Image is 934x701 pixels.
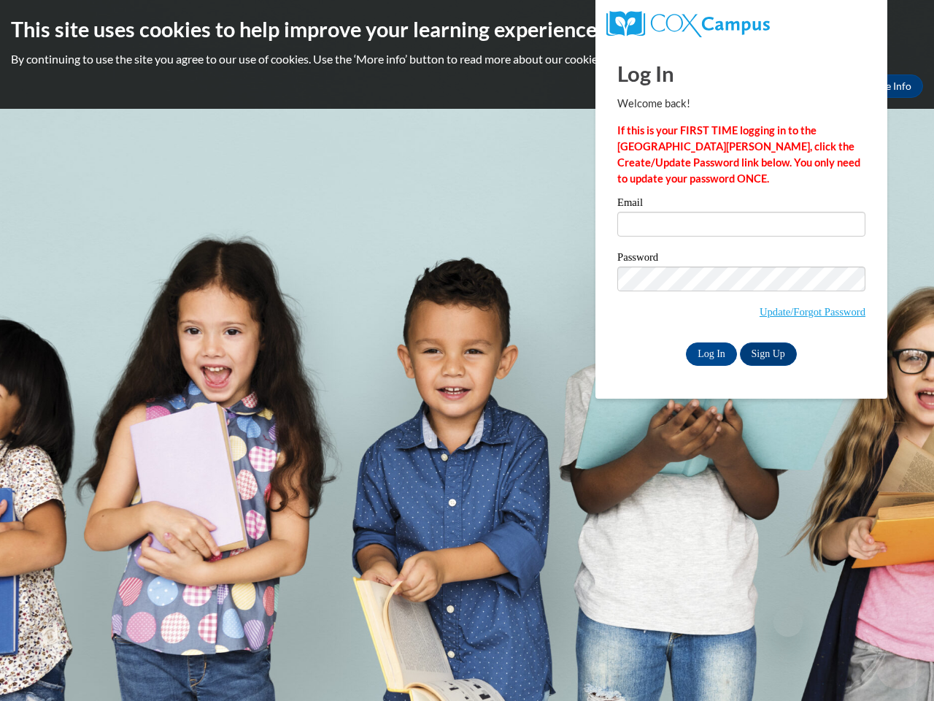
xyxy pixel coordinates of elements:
iframe: Close message [773,608,803,637]
strong: If this is your FIRST TIME logging in to the [GEOGRAPHIC_DATA][PERSON_NAME], click the Create/Upd... [617,124,860,185]
iframe: Button to launch messaging window [876,643,922,689]
h1: Log In [617,58,865,88]
a: Sign Up [740,342,797,366]
label: Email [617,197,865,212]
input: Log In [686,342,737,366]
h2: This site uses cookies to help improve your learning experience. [11,15,923,44]
a: Update/Forgot Password [760,306,865,318]
label: Password [617,252,865,267]
img: COX Campus [606,11,770,37]
p: Welcome back! [617,96,865,112]
p: By continuing to use the site you agree to our use of cookies. Use the ‘More info’ button to read... [11,51,923,67]
a: More Info [854,74,923,98]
